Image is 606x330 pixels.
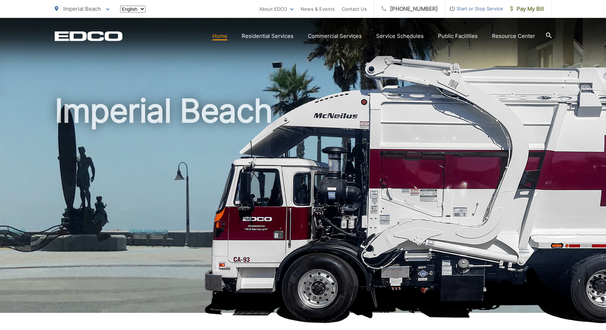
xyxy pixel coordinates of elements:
[259,5,294,13] a: About EDCO
[55,31,123,41] a: EDCD logo. Return to the homepage.
[301,5,335,13] a: News & Events
[376,32,424,40] a: Service Schedules
[438,32,478,40] a: Public Facilities
[242,32,294,40] a: Residential Services
[492,32,535,40] a: Resource Center
[55,93,552,319] h1: Imperial Beach
[212,32,227,40] a: Home
[510,5,544,13] span: Pay My Bill
[63,5,101,12] span: Imperial Beach
[120,6,146,13] select: Select a language
[342,5,367,13] a: Contact Us
[308,32,362,40] a: Commercial Services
